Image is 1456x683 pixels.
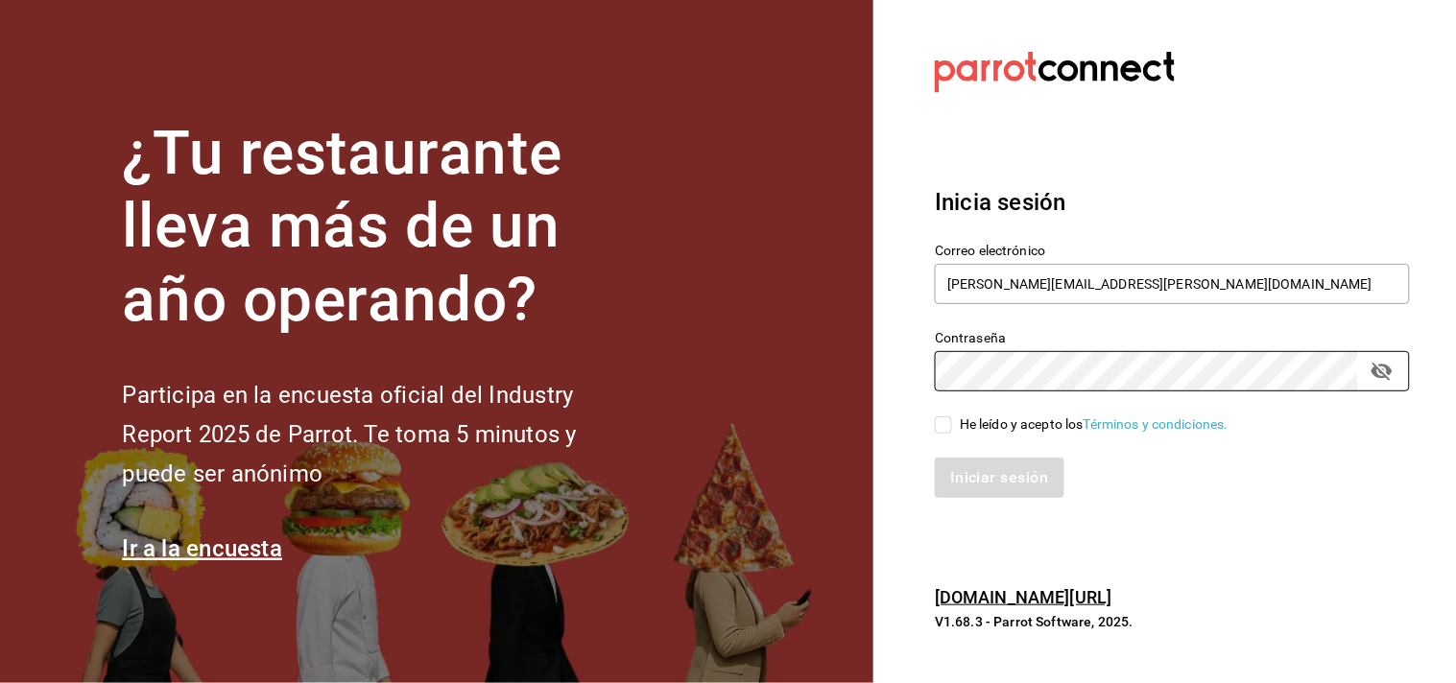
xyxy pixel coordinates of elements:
[935,185,1410,220] h3: Inicia sesión
[935,587,1111,607] a: [DOMAIN_NAME][URL]
[960,414,1229,435] div: He leído y acepto los
[1366,355,1398,388] button: passwordField
[935,331,1410,344] label: Contraseña
[935,612,1410,631] p: V1.68.3 - Parrot Software, 2025.
[935,264,1410,304] input: Ingresa tu correo electrónico
[122,117,640,338] h1: ¿Tu restaurante lleva más de un año operando?
[122,535,282,562] a: Ir a la encuesta
[1084,416,1229,432] a: Términos y condiciones.
[122,376,640,493] h2: Participa en la encuesta oficial del Industry Report 2025 de Parrot. Te toma 5 minutos y puede se...
[935,244,1410,257] label: Correo electrónico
